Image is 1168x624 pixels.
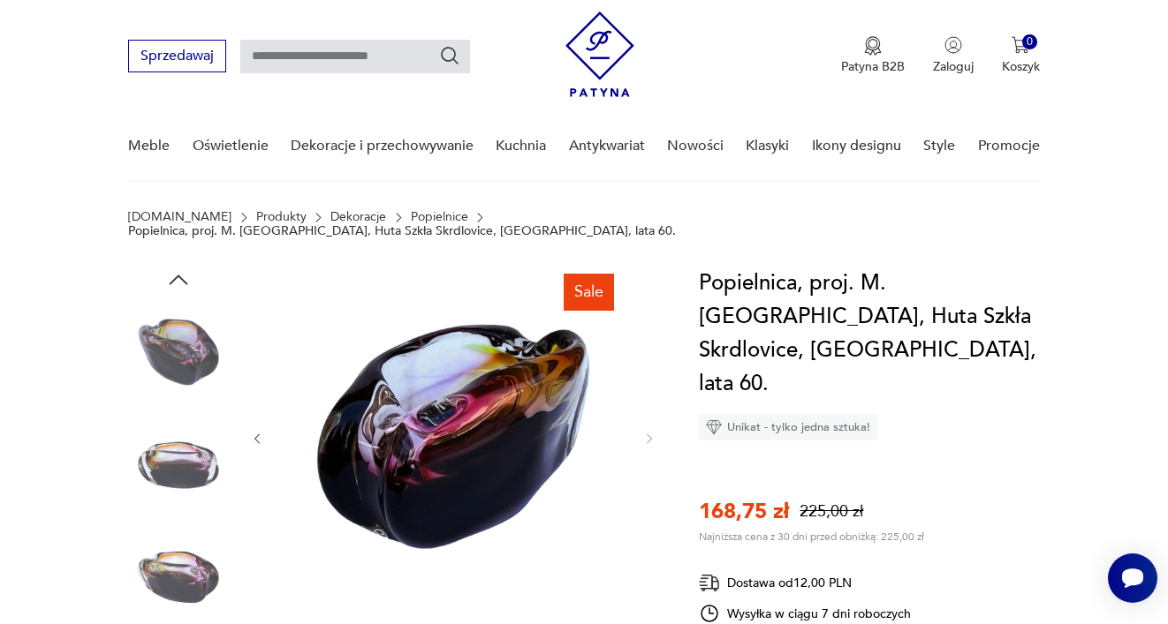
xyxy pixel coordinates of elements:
[128,51,226,64] a: Sprzedawaj
[800,500,863,523] p: 225,00 zł
[699,603,911,624] div: Wysyłka w ciągu 7 dni roboczych
[944,36,962,54] img: Ikonka użytkownika
[1002,58,1040,75] p: Koszyk
[746,112,789,180] a: Klasyki
[128,210,231,224] a: [DOMAIN_NAME]
[496,112,546,180] a: Kuchnia
[193,112,269,180] a: Oświetlenie
[933,36,974,75] button: Zaloguj
[699,572,720,594] img: Ikona dostawy
[565,11,634,97] img: Patyna - sklep z meblami i dekoracjami vintage
[569,112,645,180] a: Antykwariat
[291,112,474,180] a: Dekoracje i przechowywanie
[978,112,1040,180] a: Promocje
[933,58,974,75] p: Zaloguj
[699,267,1063,401] h1: Popielnica, proj. M. [GEOGRAPHIC_DATA], Huta Szkła Skrdlovice, [GEOGRAPHIC_DATA], lata 60.
[667,112,724,180] a: Nowości
[841,36,905,75] button: Patyna B2B
[699,572,911,594] div: Dostawa od 12,00 PLN
[841,58,905,75] p: Patyna B2B
[128,112,170,180] a: Meble
[699,530,924,544] p: Najniższa cena z 30 dni przed obniżką: 225,00 zł
[812,112,901,180] a: Ikony designu
[699,497,789,526] p: 168,75 zł
[699,414,877,440] div: Unikat - tylko jedna sztuka!
[256,210,307,224] a: Produkty
[1022,34,1037,49] div: 0
[128,40,226,72] button: Sprzedawaj
[128,224,676,238] p: Popielnica, proj. M. [GEOGRAPHIC_DATA], Huta Szkła Skrdlovice, [GEOGRAPHIC_DATA], lata 60.
[923,112,955,180] a: Style
[128,415,229,515] img: Zdjęcie produktu Popielnica, proj. M. Velíšková, Huta Szkła Skrdlovice, Czechosłowacja, lata 60.
[706,419,722,435] img: Ikona diamentu
[128,302,229,402] img: Zdjęcie produktu Popielnica, proj. M. Velíšková, Huta Szkła Skrdlovice, Czechosłowacja, lata 60.
[1012,36,1029,54] img: Ikona koszyka
[330,210,386,224] a: Dekoracje
[411,210,468,224] a: Popielnice
[864,36,882,56] img: Ikona medalu
[1108,553,1157,603] iframe: Smartsupp widget button
[283,267,624,607] img: Zdjęcie produktu Popielnica, proj. M. Velíšková, Huta Szkła Skrdlovice, Czechosłowacja, lata 60.
[841,36,905,75] a: Ikona medaluPatyna B2B
[1002,36,1040,75] button: 0Koszyk
[439,45,460,66] button: Szukaj
[564,274,614,311] div: Sale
